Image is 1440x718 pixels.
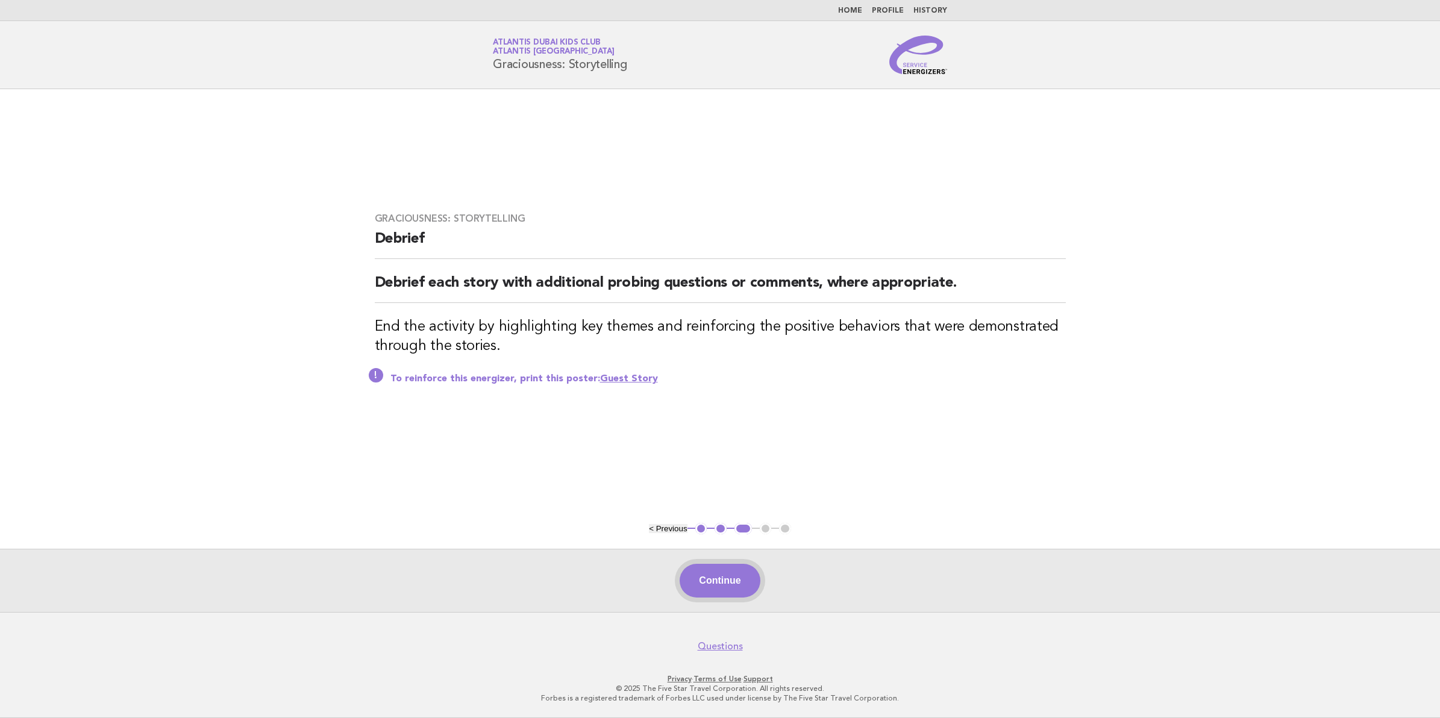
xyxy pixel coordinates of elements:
button: Continue [680,564,760,598]
span: Atlantis [GEOGRAPHIC_DATA] [493,48,615,56]
h3: End the activity by highlighting key themes and reinforcing the positive behaviors that were demo... [375,317,1066,356]
a: Privacy [668,675,692,683]
p: Forbes is a registered trademark of Forbes LLC used under license by The Five Star Travel Corpora... [351,693,1089,703]
p: To reinforce this energizer, print this poster: [390,373,1066,385]
a: Atlantis Dubai Kids ClubAtlantis [GEOGRAPHIC_DATA] [493,39,615,55]
button: 3 [734,523,752,535]
p: · · [351,674,1089,684]
a: History [913,7,947,14]
p: © 2025 The Five Star Travel Corporation. All rights reserved. [351,684,1089,693]
a: Home [838,7,862,14]
a: Guest Story [600,374,658,384]
img: Service Energizers [889,36,947,74]
button: 2 [715,523,727,535]
h3: Graciousness: Storytelling [375,213,1066,225]
a: Questions [698,640,743,652]
a: Support [743,675,773,683]
button: 1 [695,523,707,535]
h2: Debrief [375,229,1066,259]
a: Profile [872,7,904,14]
h1: Graciousness: Storytelling [493,39,627,70]
a: Terms of Use [693,675,742,683]
h2: Debrief each story with additional probing questions or comments, where appropriate. [375,273,1066,303]
button: < Previous [649,524,687,533]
